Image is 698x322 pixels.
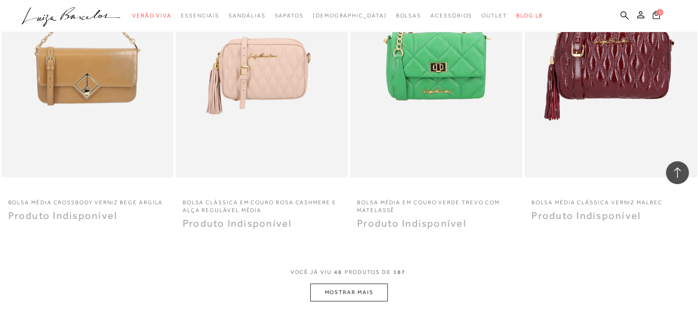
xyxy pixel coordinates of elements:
span: Outlet [481,12,507,19]
span: BLOG LB [516,12,543,19]
span: 48 [334,269,342,275]
span: Essenciais [181,12,219,19]
a: BOLSA MÉDIA CLÁSSICA VERNIZ MALBEC [525,193,697,207]
span: Produto Indisponível [357,218,467,229]
span: Verão Viva [132,12,172,19]
span: Produto Indisponível [183,218,292,229]
span: Bolsas [396,12,421,19]
span: VOCÊ JÁ VIU PRODUTOS DE [290,269,408,275]
span: Produto Indisponível [531,210,641,221]
a: categoryNavScreenReaderText [481,7,507,24]
a: categoryNavScreenReaderText [396,7,421,24]
a: noSubCategoriesText [313,7,387,24]
a: BOLSA MÉDIA EM COURO VERDE TREVO COM MATELASSÊ [350,193,522,214]
button: MOSTRAR MAIS [310,284,387,301]
span: 0 [657,9,663,16]
a: categoryNavScreenReaderText [181,7,219,24]
span: [DEMOGRAPHIC_DATA] [313,12,387,19]
a: categoryNavScreenReaderText [132,7,172,24]
span: Sandálias [229,12,265,19]
a: BOLSA MÉDIA CROSSBODY VERNIZ BEGE ARGILA [1,193,173,207]
button: 0 [650,10,663,22]
span: 187 [393,269,406,275]
span: Produto Indisponível [8,210,118,221]
span: Acessórios [430,12,472,19]
a: BLOG LB [516,7,543,24]
span: Sapatos [274,12,303,19]
a: categoryNavScreenReaderText [274,7,303,24]
a: BOLSA CLÁSSICA EM COURO ROSA CASHMERE E ALÇA REGULÁVEL MÉDIA [176,193,348,214]
a: categoryNavScreenReaderText [229,7,265,24]
a: categoryNavScreenReaderText [430,7,472,24]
